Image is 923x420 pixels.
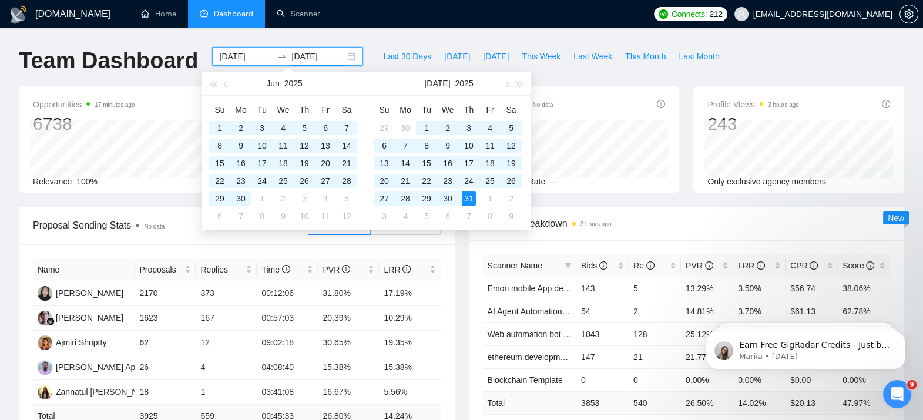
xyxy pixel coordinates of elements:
span: Scanner Breakdown [483,216,891,231]
span: Proposal Sending Stats [33,218,308,233]
span: info-circle [599,261,607,270]
div: 7 [234,209,248,223]
td: 2025-07-13 [374,154,395,172]
iframe: Intercom live chat [883,380,911,408]
td: 2025-07-16 [437,154,458,172]
div: 1 [483,191,497,206]
span: info-circle [657,100,665,108]
td: 2025-07-12 [501,137,522,154]
span: info-circle [866,261,874,270]
td: 2025-06-01 [209,119,230,137]
div: 9 [441,139,455,153]
td: 2025-07-29 [416,190,437,207]
button: setting [899,5,918,23]
th: Tu [416,100,437,119]
div: [PERSON_NAME] [56,311,123,324]
div: 23 [234,174,248,188]
span: Dashboard [214,9,253,19]
span: This Month [625,50,666,63]
td: 2025-07-18 [479,154,501,172]
div: 15 [419,156,434,170]
a: AW[PERSON_NAME] [38,288,123,297]
a: Emon mobile App development- <2000 & <50$/h [488,284,665,293]
th: Sa [501,100,522,119]
td: 2025-07-04 [315,190,336,207]
div: 8 [419,139,434,153]
span: LRR [384,265,411,274]
td: 17.19% [379,281,440,306]
th: Fr [315,100,336,119]
td: 5 [629,277,681,300]
button: [DATE] [438,47,476,66]
span: Relevance [33,177,72,186]
td: 2025-07-08 [416,137,437,154]
td: 2025-06-24 [251,172,273,190]
div: 11 [276,139,290,153]
span: No data [144,223,165,230]
td: 2025-07-25 [479,172,501,190]
div: 19 [504,156,518,170]
img: AW [38,286,52,301]
div: 12 [297,139,311,153]
span: New [888,213,904,223]
td: 2025-08-04 [395,207,416,225]
div: 14 [398,156,412,170]
img: AS [38,335,52,350]
div: 8 [255,209,269,223]
span: Re [633,261,655,270]
td: 38.06% [838,277,890,300]
button: This Week [515,47,567,66]
a: ASAjmiri Shuptty [38,337,106,347]
div: 25 [276,174,290,188]
span: info-circle [282,265,290,273]
div: Ajmiri Shuptty [56,336,106,349]
div: 3 [255,121,269,135]
p: Message from Mariia, sent 1d ago [51,45,203,56]
div: 6 [441,209,455,223]
span: Invitations [483,98,553,112]
span: info-circle [757,261,765,270]
td: 2025-06-13 [315,137,336,154]
td: 2025-07-09 [437,137,458,154]
th: We [273,100,294,119]
td: 2025-07-11 [479,137,501,154]
button: [DATE] [424,72,450,95]
span: PVR [686,261,713,270]
span: 212 [709,8,722,21]
div: 11 [318,209,333,223]
td: 2025-07-06 [209,207,230,225]
td: 2025-07-04 [479,119,501,137]
td: 2025-07-23 [437,172,458,190]
td: 2025-07-10 [458,137,479,154]
div: 13 [377,156,391,170]
td: 31.80% [318,281,379,306]
span: Last 30 Days [383,50,431,63]
td: 2025-06-29 [209,190,230,207]
td: 2025-06-30 [230,190,251,207]
div: 16 [441,156,455,170]
td: 2025-07-20 [374,172,395,190]
td: 2025-06-06 [315,119,336,137]
span: Replies [200,263,243,276]
th: Su [374,100,395,119]
span: Connects: [672,8,707,21]
div: 29 [213,191,227,206]
span: user [737,10,746,18]
td: 2025-07-05 [336,190,357,207]
span: PVR [323,265,350,274]
a: AI Agent Automation - >1500 | 30&/h [488,307,621,316]
div: 1 [213,121,227,135]
td: 2025-07-30 [437,190,458,207]
td: 2025-06-21 [336,154,357,172]
span: [DATE] [444,50,470,63]
span: Last Month [679,50,719,63]
td: 2025-07-07 [395,137,416,154]
span: Scanner Name [488,261,542,270]
a: ZFZannatul [PERSON_NAME] [38,387,158,396]
td: 2025-06-25 [273,172,294,190]
span: This Week [522,50,560,63]
td: 2025-08-03 [374,207,395,225]
div: 3 [462,121,476,135]
td: 2025-06-17 [251,154,273,172]
div: 2 [276,191,290,206]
